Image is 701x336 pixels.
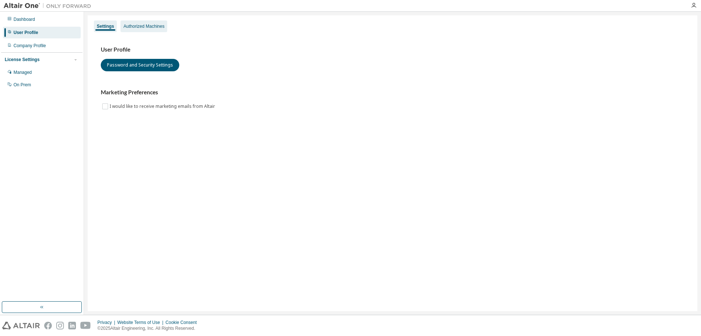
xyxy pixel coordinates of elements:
img: facebook.svg [44,322,52,329]
h3: User Profile [101,46,684,53]
div: Privacy [97,320,117,325]
div: Authorized Machines [123,23,164,29]
div: Managed [14,69,32,75]
img: instagram.svg [56,322,64,329]
div: On Prem [14,82,31,88]
img: altair_logo.svg [2,322,40,329]
label: I would like to receive marketing emails from Altair [110,102,217,111]
div: Website Terms of Use [117,320,165,325]
div: Cookie Consent [165,320,201,325]
div: Dashboard [14,16,35,22]
img: youtube.svg [80,322,91,329]
div: User Profile [14,30,38,35]
div: Company Profile [14,43,46,49]
img: Altair One [4,2,95,10]
img: linkedin.svg [68,322,76,329]
div: License Settings [5,57,39,63]
h3: Marketing Preferences [101,89,684,96]
button: Password and Security Settings [101,59,179,71]
div: Settings [97,23,114,29]
p: © 2025 Altair Engineering, Inc. All Rights Reserved. [97,325,201,332]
